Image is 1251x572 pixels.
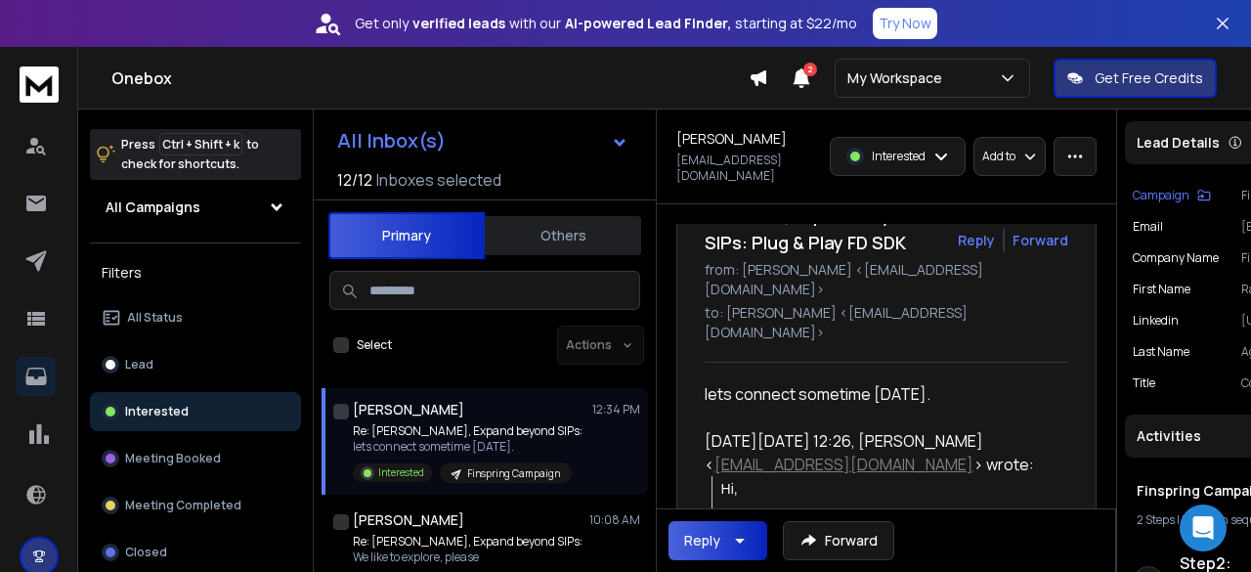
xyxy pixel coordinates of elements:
h1: All Inbox(s) [337,131,446,151]
p: linkedin [1133,313,1179,329]
p: Lead Details [1137,133,1220,153]
strong: verified leads [412,14,505,33]
p: We like to explore, please [353,550,582,565]
p: Add to [982,149,1015,164]
button: All Inbox(s) [322,121,644,160]
button: All Status [90,298,301,337]
p: Lead [125,357,153,373]
span: 12 / 12 [337,168,372,192]
p: 10:08 AM [589,512,640,528]
button: All Campaigns [90,188,301,227]
p: Try Now [879,14,931,33]
h1: All Campaigns [106,198,200,217]
p: Company Name [1133,250,1219,266]
h1: [PERSON_NAME] [676,129,787,149]
p: First Name [1133,282,1190,297]
h3: Filters [90,259,301,286]
h1: Re: Rahul, Expand beyond SIPs: Plug & Play FD SDK [705,201,941,256]
button: Meeting Completed [90,486,301,525]
button: Others [485,214,641,257]
button: Campaign [1133,188,1211,203]
strong: AI-powered Lead Finder, [565,14,731,33]
label: Select [357,337,392,353]
p: Re: [PERSON_NAME], Expand beyond SIPs: [353,423,582,439]
p: Interested [378,465,424,480]
p: Interested [125,404,189,419]
p: Meeting Completed [125,498,241,513]
p: from: [PERSON_NAME] <[EMAIL_ADDRESS][DOMAIN_NAME]> [705,260,1068,299]
p: Campaign [1133,188,1189,203]
p: Press to check for shortcuts. [121,135,259,174]
button: Reply [669,521,767,560]
div: Open Intercom Messenger [1180,505,1227,551]
span: Ctrl + Shift + k [159,133,242,155]
p: Get Free Credits [1095,68,1203,88]
p: [EMAIL_ADDRESS][DOMAIN_NAME] [676,153,818,184]
p: Closed [125,545,167,560]
p: title [1133,375,1155,391]
p: Email [1133,219,1163,235]
div: [DATE][DATE] 12:26, [PERSON_NAME] < > wrote: [705,429,1053,476]
h1: Onebox [111,66,749,90]
p: Re: [PERSON_NAME], Expand beyond SIPs: [353,534,582,550]
p: to: [PERSON_NAME] <[EMAIL_ADDRESS][DOMAIN_NAME]> [705,303,1068,342]
div: Forward [1013,231,1068,250]
h3: Inboxes selected [376,168,501,192]
p: 12:34 PM [592,402,640,418]
img: logo [20,66,59,103]
p: Finspring Campaign [467,466,560,481]
button: Reply [958,231,995,250]
p: All Status [127,310,183,326]
p: Interested [872,149,926,164]
span: Hi, [721,481,738,497]
span: 2 [803,63,817,76]
button: Forward [783,521,894,560]
div: Reply [684,531,720,550]
button: Try Now [873,8,937,39]
button: Meeting Booked [90,439,301,478]
button: Get Free Credits [1054,59,1217,98]
p: Meeting Booked [125,451,221,466]
button: Closed [90,533,301,572]
p: Last Name [1133,344,1189,360]
h1: [PERSON_NAME] [353,400,464,419]
div: lets connect sometime [DATE]. [705,382,1053,406]
button: Lead [90,345,301,384]
h1: [PERSON_NAME] [353,510,464,530]
a: [EMAIL_ADDRESS][DOMAIN_NAME] [714,454,973,475]
button: Primary [328,212,485,259]
span: 2 Steps [1137,511,1175,528]
p: Get only with our starting at $22/mo [355,14,857,33]
p: My Workspace [847,68,950,88]
button: Interested [90,392,301,431]
p: lets connect sometime [DATE]. [353,439,582,455]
